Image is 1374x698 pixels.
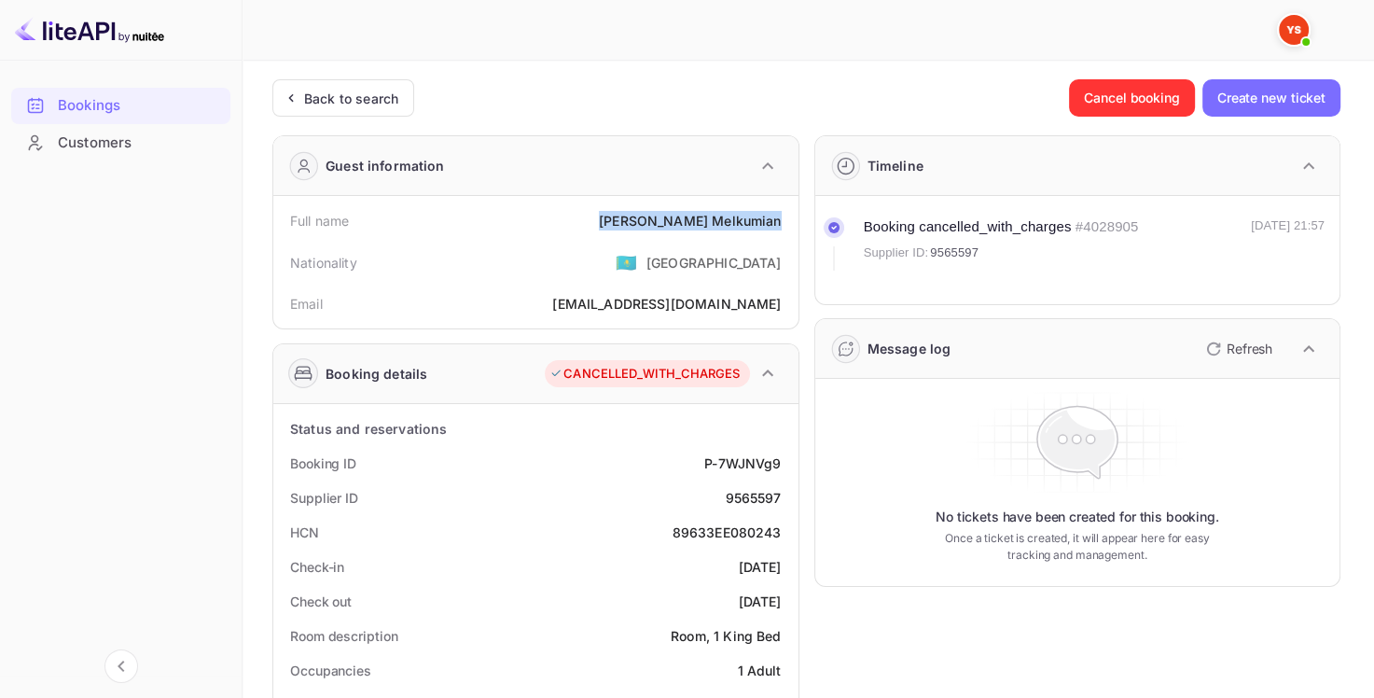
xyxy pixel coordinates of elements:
div: Full name [290,211,349,230]
div: Room description [290,626,397,646]
div: HCN [290,523,319,542]
a: Customers [11,125,230,160]
div: Check out [290,592,352,611]
div: Occupancies [290,661,371,680]
div: [EMAIL_ADDRESS][DOMAIN_NAME] [552,294,781,314]
div: 89633EE080243 [673,523,782,542]
div: Bookings [11,88,230,124]
div: Timeline [867,156,923,175]
div: Customers [11,125,230,161]
div: Nationality [290,253,357,272]
button: Cancel booking [1069,79,1195,117]
button: Create new ticket [1202,79,1340,117]
span: Supplier ID: [864,244,929,262]
div: Back to search [304,89,398,108]
div: P-7WJNVg9 [704,454,781,473]
span: United States [616,245,637,279]
div: Booking cancelled_with_charges [864,216,1072,238]
div: Supplier ID [290,488,358,508]
img: Yandex Support [1279,15,1309,45]
p: Refresh [1227,339,1272,358]
div: Guest information [326,156,445,175]
button: Collapse navigation [104,649,138,683]
div: Bookings [58,95,221,117]
div: Room, 1 King Bed [671,626,781,646]
div: Email [290,294,323,314]
span: 9565597 [930,244,978,262]
div: 9565597 [725,488,781,508]
div: Status and reservations [290,419,447,439]
div: [DATE] [739,592,782,611]
img: LiteAPI logo [15,15,164,45]
div: [PERSON_NAME] Melkumian [599,211,781,230]
div: Booking ID [290,454,356,473]
button: Refresh [1195,334,1280,364]
p: Once a ticket is created, it will appear here for easy tracking and management. [937,530,1217,564]
div: Check-in [290,557,344,577]
div: # 4028905 [1076,216,1139,238]
div: Booking details [326,364,427,384]
div: [DATE] 21:57 [1251,216,1325,271]
p: No tickets have been created for this booking. [936,508,1219,526]
div: Customers [58,133,221,154]
div: 1 Adult [737,661,781,680]
a: Bookings [11,88,230,122]
div: [DATE] [739,557,782,577]
div: [GEOGRAPHIC_DATA] [646,253,782,272]
div: CANCELLED_WITH_CHARGES [549,365,740,384]
div: Message log [867,339,951,358]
